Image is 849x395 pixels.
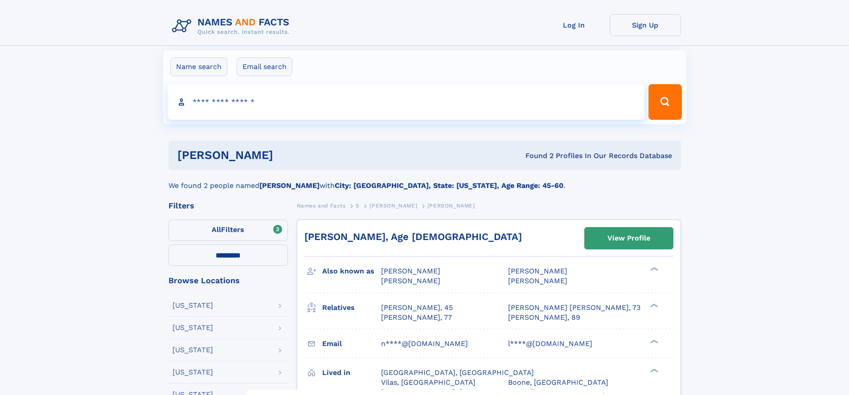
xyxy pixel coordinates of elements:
[648,367,659,373] div: ❯
[381,378,476,387] span: Vilas, [GEOGRAPHIC_DATA]
[648,266,659,272] div: ❯
[322,300,381,315] h3: Relatives
[168,170,681,191] div: We found 2 people named with .
[172,346,213,354] div: [US_STATE]
[381,267,440,275] span: [PERSON_NAME]
[177,150,399,161] h1: [PERSON_NAME]
[508,313,580,322] a: [PERSON_NAME], 89
[607,228,650,248] div: View Profile
[168,14,297,38] img: Logo Names and Facts
[508,378,608,387] span: Boone, [GEOGRAPHIC_DATA]
[170,57,227,76] label: Name search
[172,302,213,309] div: [US_STATE]
[369,203,417,209] span: [PERSON_NAME]
[212,225,221,234] span: All
[381,313,452,322] a: [PERSON_NAME], 77
[427,203,475,209] span: [PERSON_NAME]
[322,336,381,351] h3: Email
[508,303,640,313] a: [PERSON_NAME] [PERSON_NAME], 73
[168,277,288,285] div: Browse Locations
[585,228,673,249] a: View Profile
[322,365,381,380] h3: Lived in
[297,200,346,211] a: Names and Facts
[369,200,417,211] a: [PERSON_NAME]
[356,200,360,211] a: S
[168,220,288,241] label: Filters
[237,57,292,76] label: Email search
[335,181,563,190] b: City: [GEOGRAPHIC_DATA], State: [US_STATE], Age Range: 45-60
[381,303,453,313] a: [PERSON_NAME], 45
[168,84,645,120] input: search input
[304,231,522,242] a: [PERSON_NAME], Age [DEMOGRAPHIC_DATA]
[399,151,672,161] div: Found 2 Profiles In Our Records Database
[648,84,681,120] button: Search Button
[381,368,534,377] span: [GEOGRAPHIC_DATA], [GEOGRAPHIC_DATA]
[508,277,567,285] span: [PERSON_NAME]
[172,324,213,331] div: [US_STATE]
[356,203,360,209] span: S
[610,14,681,36] a: Sign Up
[381,277,440,285] span: [PERSON_NAME]
[172,369,213,376] div: [US_STATE]
[259,181,320,190] b: [PERSON_NAME]
[168,202,288,210] div: Filters
[322,264,381,279] h3: Also known as
[648,338,659,344] div: ❯
[538,14,610,36] a: Log In
[648,302,659,308] div: ❯
[508,267,567,275] span: [PERSON_NAME]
